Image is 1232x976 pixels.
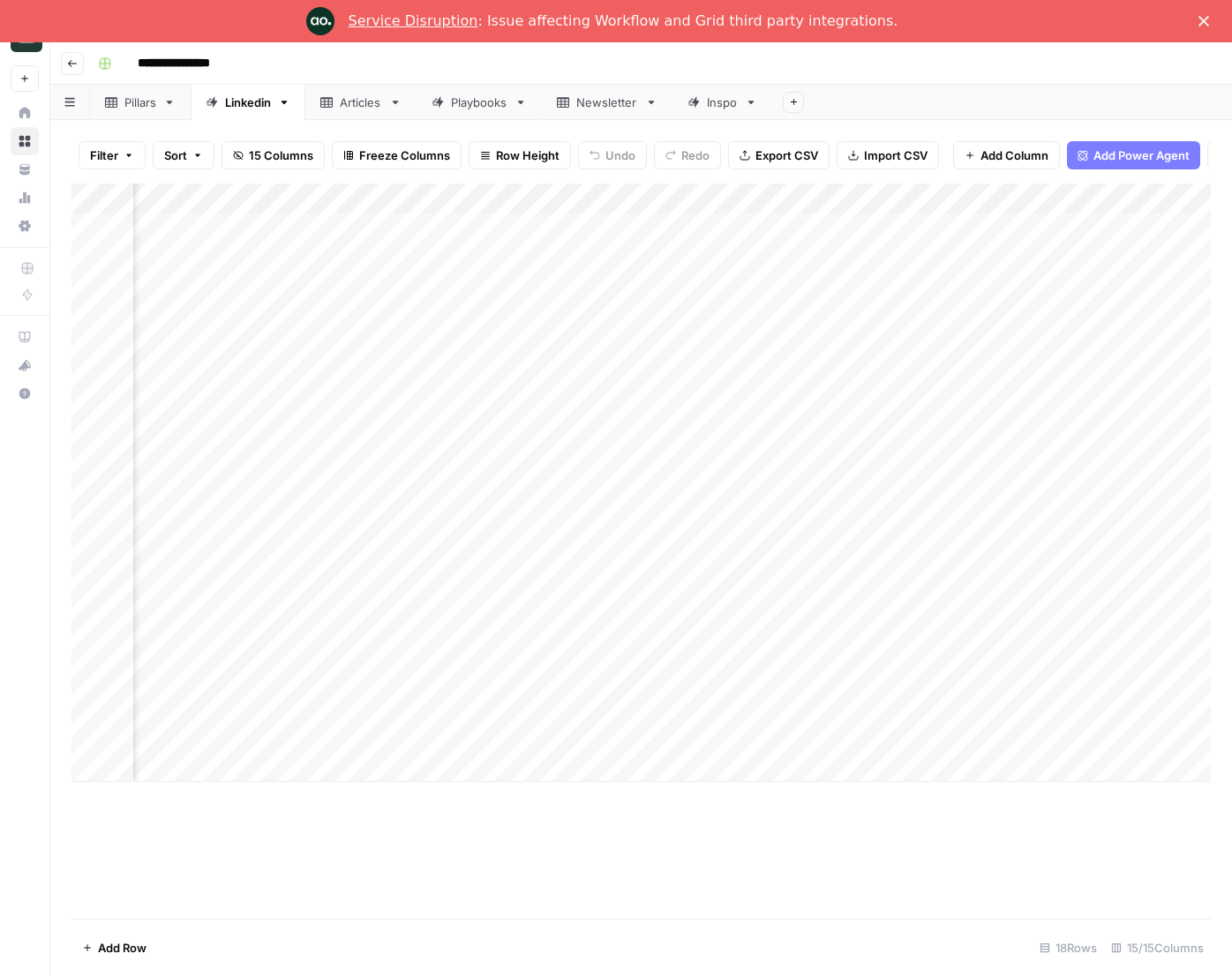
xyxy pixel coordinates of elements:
button: What's new? [11,351,39,379]
button: Redo [654,141,721,169]
span: Sort [164,146,187,164]
a: Articles [305,85,417,120]
a: AirOps Academy [11,323,39,351]
span: Add Column [980,146,1048,164]
button: Help + Support [11,379,39,408]
span: 15 Columns [249,146,313,164]
button: Export CSV [728,141,830,169]
span: Redo [681,146,710,164]
a: Pillars [90,85,191,120]
span: Freeze Columns [359,146,450,164]
button: 15 Columns [222,141,325,169]
a: Newsletter [542,85,672,120]
a: Service Disruption [349,12,478,29]
div: 15/15 Columns [1104,934,1211,962]
button: Add Power Agent [1067,141,1200,169]
a: Linkedin [191,85,305,120]
div: Inspo [707,94,738,111]
button: Filter [79,141,146,169]
a: Browse [11,127,39,155]
a: Playbooks [417,85,542,120]
button: Import CSV [837,141,939,169]
a: Settings [11,212,39,240]
img: Profile image for Engineering [306,7,334,35]
span: Filter [90,146,118,164]
button: Undo [578,141,647,169]
a: Your Data [11,155,39,184]
button: Add Row [71,934,157,962]
a: Usage [11,184,39,212]
div: What's new? [11,352,38,379]
button: Add Column [953,141,1060,169]
span: Undo [605,146,635,164]
div: Pillars [124,94,156,111]
span: Add Power Agent [1093,146,1190,164]
button: Sort [153,141,214,169]
div: Linkedin [225,94,271,111]
div: Newsletter [576,94,638,111]
span: Import CSV [864,146,928,164]
div: Articles [340,94,382,111]
button: Freeze Columns [332,141,462,169]
span: Export CSV [755,146,818,164]
a: Home [11,99,39,127]
div: Close [1198,16,1216,26]
span: Add Row [98,939,146,957]
div: Playbooks [451,94,507,111]
a: Inspo [672,85,772,120]
span: Row Height [496,146,560,164]
button: Row Height [469,141,571,169]
div: 18 Rows [1033,934,1104,962]
div: : Issue affecting Workflow and Grid third party integrations. [349,12,898,30]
